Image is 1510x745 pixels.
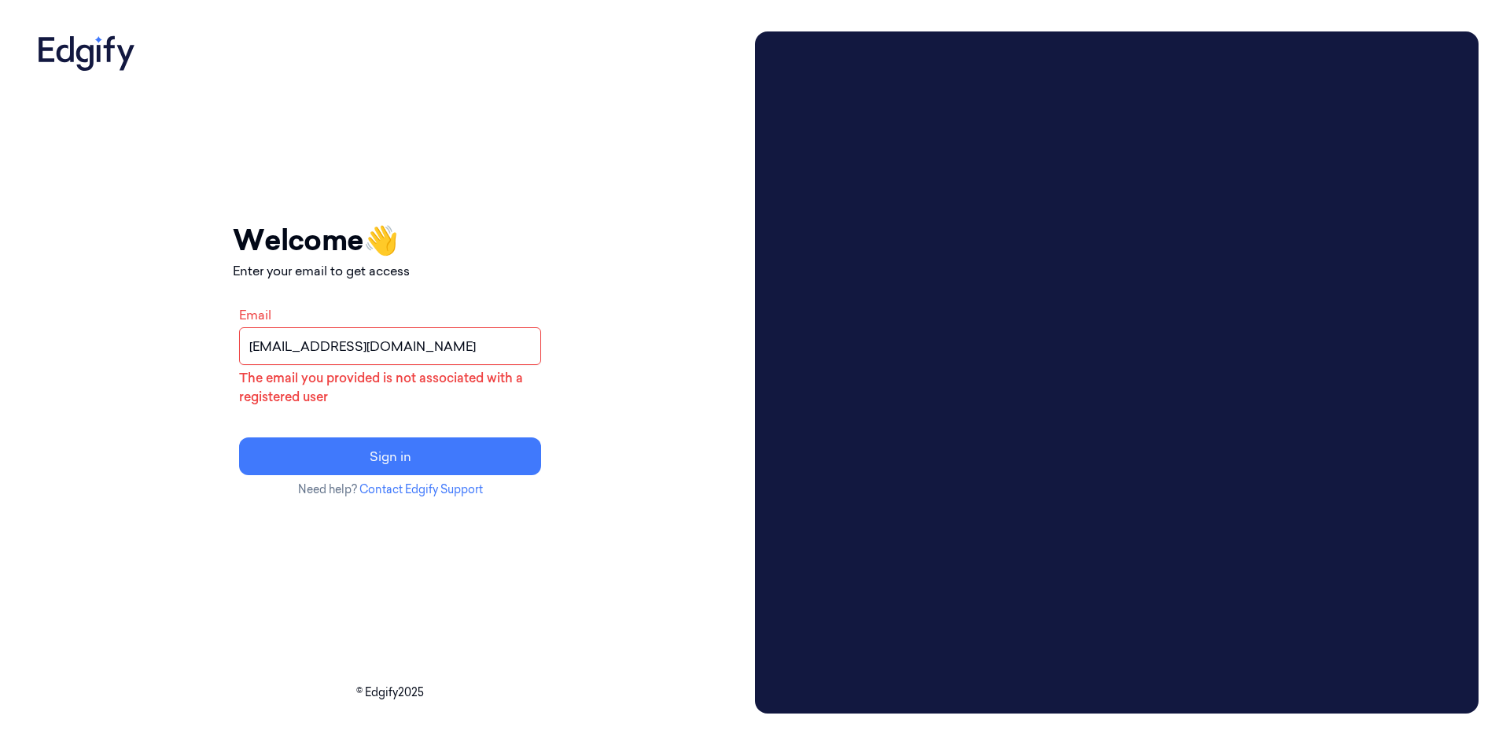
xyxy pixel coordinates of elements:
[239,327,541,365] input: name@example.com
[233,481,547,498] p: Need help?
[239,307,271,323] label: Email
[31,684,749,701] p: © Edgify 2025
[233,219,547,261] h1: Welcome 👋
[359,482,483,496] a: Contact Edgify Support
[233,261,547,280] p: Enter your email to get access
[239,437,541,475] button: Sign in
[239,368,541,406] p: The email you provided is not associated with a registered user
